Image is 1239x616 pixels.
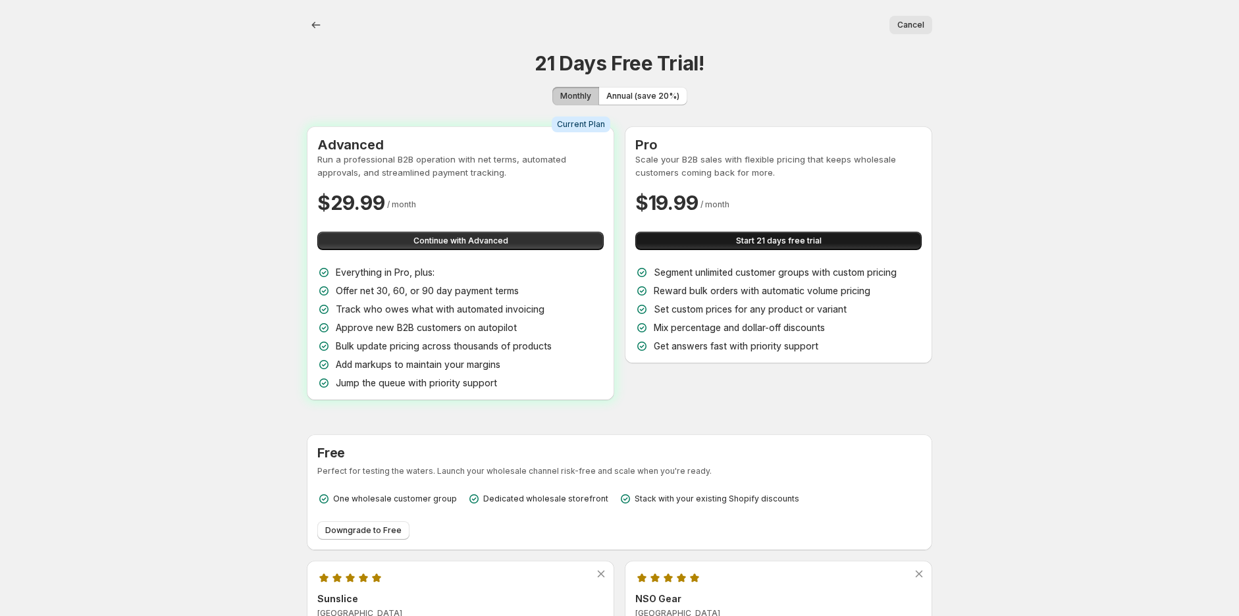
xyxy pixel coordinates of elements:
span: Current Plan [557,119,605,130]
span: Add markups to maintain your margins [336,359,500,370]
p: Perfect for testing the waters. Launch your wholesale channel risk-free and scale when you're ready. [317,466,922,476]
p: Dedicated wholesale storefront [483,494,608,504]
span: Approve new B2B customers on autopilot [336,322,517,333]
p: Segment unlimited customer groups with custom pricing [654,266,897,279]
p: Scale your B2B sales with flexible pricing that keeps wholesale customers coming back for more. [635,153,922,179]
span: Everything in Pro, plus: [336,267,435,278]
h3: Free [317,445,922,461]
h3: Advanced [317,137,604,153]
button: Annual (save 20%) [598,87,687,105]
h2: $ 19.99 [635,190,698,216]
span: Annual (save 20%) [606,91,679,101]
span: Jump the queue with priority support [336,377,497,388]
span: / month [700,199,729,209]
span: Cancel [897,20,924,30]
p: Run a professional B2B operation with net terms, automated approvals, and streamlined payment tra... [317,153,604,179]
p: Reward bulk orders with automatic volume pricing [654,284,870,297]
p: Set custom prices for any product or variant [654,303,847,316]
h3: NSO Gear [635,592,922,605]
p: Mix percentage and dollar-off discounts [654,321,825,334]
button: Downgrade to Free [317,521,409,540]
p: One wholesale customer group [333,494,457,504]
h3: Sunslice [317,592,604,605]
p: Stack with your existing Shopify discounts [635,494,799,504]
span: Start 21 days free trial [736,236,822,246]
span: Downgrade to Free [325,525,402,536]
span: Track who owes what with automated invoicing [336,303,544,315]
button: Billing.buttons.back [307,16,325,34]
p: Get answers fast with priority support [654,340,818,353]
h2: $ 29.99 [317,190,384,216]
h3: Pro [635,137,922,153]
span: Offer net 30, 60, or 90 day payment terms [336,285,519,296]
button: Cancel [889,16,932,34]
button: Start 21 days free trial [635,232,922,250]
p: Bulk update pricing across thousands of products [336,340,552,353]
button: Continue with Advanced [317,232,604,250]
span: Monthly [560,91,591,101]
button: Monthly [552,87,599,105]
h1: 21 Days Free Trial! [535,50,704,76]
span: Continue with Advanced [413,236,508,246]
span: / month [387,199,416,209]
